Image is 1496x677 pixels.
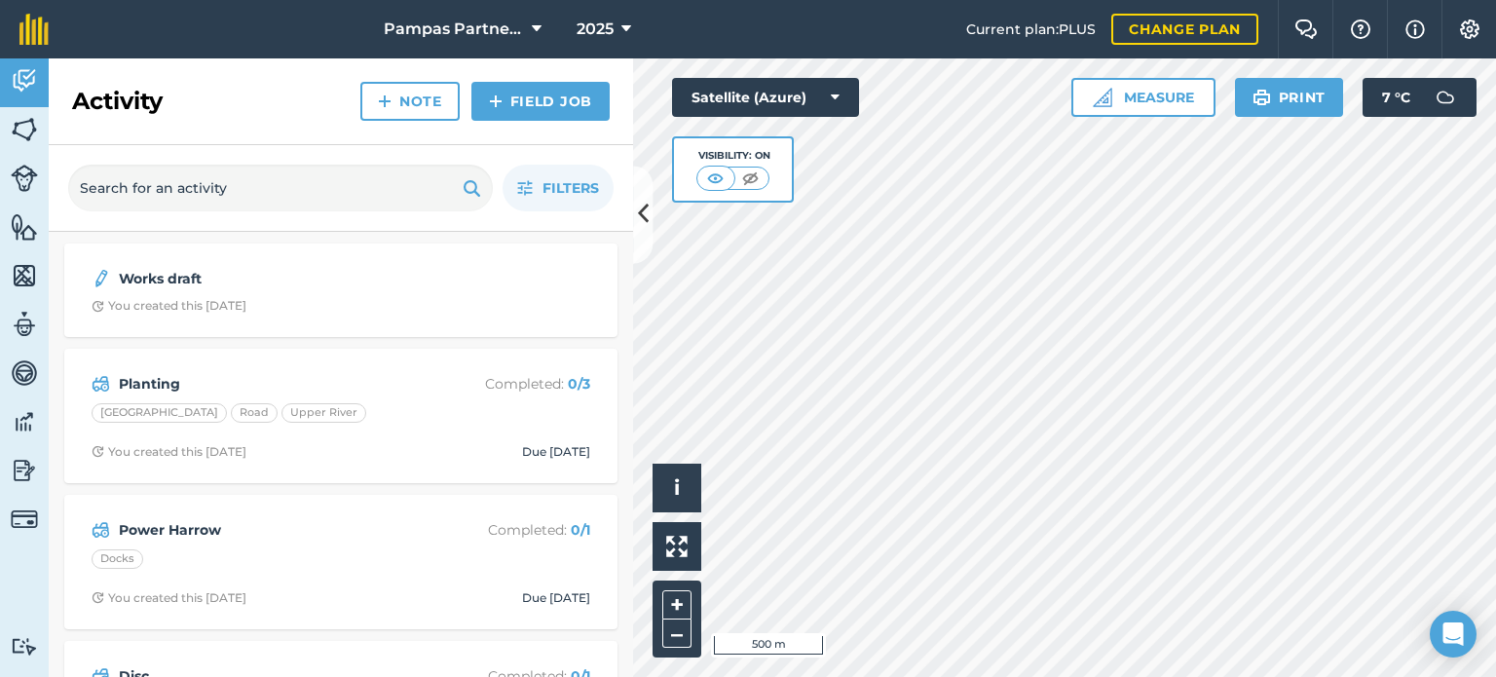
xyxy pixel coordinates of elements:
[503,165,614,211] button: Filters
[1253,86,1271,109] img: svg+xml;base64,PHN2ZyB4bWxucz0iaHR0cDovL3d3dy53My5vcmcvMjAwMC9zdmciIHdpZHRoPSIxOSIgaGVpZ2h0PSIyNC...
[11,66,38,95] img: svg+xml;base64,PD94bWwgdmVyc2lvbj0iMS4wIiBlbmNvZGluZz0idXRmLTgiPz4KPCEtLSBHZW5lcmF0b3I6IEFkb2JlIE...
[92,444,246,460] div: You created this [DATE]
[92,267,111,290] img: svg+xml;base64,PD94bWwgdmVyc2lvbj0iMS4wIiBlbmNvZGluZz0idXRmLTgiPz4KPCEtLSBHZW5lcmF0b3I6IEFkb2JlIE...
[11,261,38,290] img: svg+xml;base64,PHN2ZyB4bWxucz0iaHR0cDovL3d3dy53My5vcmcvMjAwMC9zdmciIHdpZHRoPSI1NiIgaGVpZ2h0PSI2MC...
[92,300,104,313] img: Clock with arrow pointing clockwise
[1071,78,1215,117] button: Measure
[360,82,460,121] a: Note
[11,212,38,242] img: svg+xml;base64,PHN2ZyB4bWxucz0iaHR0cDovL3d3dy53My5vcmcvMjAwMC9zdmciIHdpZHRoPSI1NiIgaGVpZ2h0PSI2MC...
[1458,19,1481,39] img: A cog icon
[672,78,859,117] button: Satellite (Azure)
[119,519,428,541] strong: Power Harrow
[11,637,38,656] img: svg+xml;base64,PD94bWwgdmVyc2lvbj0iMS4wIiBlbmNvZGluZz0idXRmLTgiPz4KPCEtLSBHZW5lcmF0b3I6IEFkb2JlIE...
[11,358,38,388] img: svg+xml;base64,PD94bWwgdmVyc2lvbj0iMS4wIiBlbmNvZGluZz0idXRmLTgiPz4KPCEtLSBHZW5lcmF0b3I6IEFkb2JlIE...
[568,375,590,393] strong: 0 / 3
[1363,78,1477,117] button: 7 °C
[966,19,1096,40] span: Current plan : PLUS
[662,620,692,648] button: –
[522,590,590,606] div: Due [DATE]
[72,86,163,117] h2: Activity
[76,255,606,325] a: Works draftClock with arrow pointing clockwiseYou created this [DATE]
[1235,78,1344,117] button: Print
[577,18,614,41] span: 2025
[1405,18,1425,41] img: svg+xml;base64,PHN2ZyB4bWxucz0iaHR0cDovL3d3dy53My5vcmcvMjAwMC9zdmciIHdpZHRoPSIxNyIgaGVpZ2h0PSIxNy...
[119,373,428,395] strong: Planting
[1111,14,1258,45] a: Change plan
[1349,19,1372,39] img: A question mark icon
[1426,78,1465,117] img: svg+xml;base64,PD94bWwgdmVyc2lvbj0iMS4wIiBlbmNvZGluZz0idXRmLTgiPz4KPCEtLSBHZW5lcmF0b3I6IEFkb2JlIE...
[674,475,680,500] span: i
[11,165,38,192] img: svg+xml;base64,PD94bWwgdmVyc2lvbj0iMS4wIiBlbmNvZGluZz0idXRmLTgiPz4KPCEtLSBHZW5lcmF0b3I6IEFkb2JlIE...
[92,298,246,314] div: You created this [DATE]
[68,165,493,211] input: Search for an activity
[92,549,143,569] div: Docks
[11,506,38,533] img: svg+xml;base64,PD94bWwgdmVyc2lvbj0iMS4wIiBlbmNvZGluZz0idXRmLTgiPz4KPCEtLSBHZW5lcmF0b3I6IEFkb2JlIE...
[281,403,366,423] div: Upper River
[92,372,110,395] img: svg+xml;base64,PD94bWwgdmVyc2lvbj0iMS4wIiBlbmNvZGluZz0idXRmLTgiPz4KPCEtLSBHZW5lcmF0b3I6IEFkb2JlIE...
[92,403,227,423] div: [GEOGRAPHIC_DATA]
[1294,19,1318,39] img: Two speech bubbles overlapping with the left bubble in the forefront
[11,115,38,144] img: svg+xml;base64,PHN2ZyB4bWxucz0iaHR0cDovL3d3dy53My5vcmcvMjAwMC9zdmciIHdpZHRoPSI1NiIgaGVpZ2h0PSI2MC...
[92,590,246,606] div: You created this [DATE]
[571,521,590,539] strong: 0 / 1
[1430,611,1477,658] div: Open Intercom Messenger
[522,444,590,460] div: Due [DATE]
[231,403,278,423] div: Road
[435,373,590,395] p: Completed :
[463,176,481,200] img: svg+xml;base64,PHN2ZyB4bWxucz0iaHR0cDovL3d3dy53My5vcmcvMjAwMC9zdmciIHdpZHRoPSIxOSIgaGVpZ2h0PSIyNC...
[11,407,38,436] img: svg+xml;base64,PD94bWwgdmVyc2lvbj0iMS4wIiBlbmNvZGluZz0idXRmLTgiPz4KPCEtLSBHZW5lcmF0b3I6IEFkb2JlIE...
[1382,78,1410,117] span: 7 ° C
[92,591,104,604] img: Clock with arrow pointing clockwise
[19,14,49,45] img: fieldmargin Logo
[666,536,688,557] img: Four arrows, one pointing top left, one top right, one bottom right and the last bottom left
[92,445,104,458] img: Clock with arrow pointing clockwise
[1093,88,1112,107] img: Ruler icon
[662,590,692,620] button: +
[384,18,524,41] span: Pampas Partnership
[435,519,590,541] p: Completed :
[378,90,392,113] img: svg+xml;base64,PHN2ZyB4bWxucz0iaHR0cDovL3d3dy53My5vcmcvMjAwMC9zdmciIHdpZHRoPSIxNCIgaGVpZ2h0PSIyNC...
[489,90,503,113] img: svg+xml;base64,PHN2ZyB4bWxucz0iaHR0cDovL3d3dy53My5vcmcvMjAwMC9zdmciIHdpZHRoPSIxNCIgaGVpZ2h0PSIyNC...
[471,82,610,121] a: Field Job
[11,456,38,485] img: svg+xml;base64,PD94bWwgdmVyc2lvbj0iMS4wIiBlbmNvZGluZz0idXRmLTgiPz4KPCEtLSBHZW5lcmF0b3I6IEFkb2JlIE...
[738,169,763,188] img: svg+xml;base64,PHN2ZyB4bWxucz0iaHR0cDovL3d3dy53My5vcmcvMjAwMC9zdmciIHdpZHRoPSI1MCIgaGVpZ2h0PSI0MC...
[703,169,728,188] img: svg+xml;base64,PHN2ZyB4bWxucz0iaHR0cDovL3d3dy53My5vcmcvMjAwMC9zdmciIHdpZHRoPSI1MCIgaGVpZ2h0PSI0MC...
[76,360,606,471] a: PlantingCompleted: 0/3[GEOGRAPHIC_DATA]RoadUpper RiverClock with arrow pointing clockwiseYou crea...
[11,310,38,339] img: svg+xml;base64,PD94bWwgdmVyc2lvbj0iMS4wIiBlbmNvZGluZz0idXRmLTgiPz4KPCEtLSBHZW5lcmF0b3I6IEFkb2JlIE...
[653,464,701,512] button: i
[92,518,110,542] img: svg+xml;base64,PD94bWwgdmVyc2lvbj0iMS4wIiBlbmNvZGluZz0idXRmLTgiPz4KPCEtLSBHZW5lcmF0b3I6IEFkb2JlIE...
[119,268,428,289] strong: Works draft
[696,148,770,164] div: Visibility: On
[542,177,599,199] span: Filters
[76,507,606,618] a: Power HarrowCompleted: 0/1DocksClock with arrow pointing clockwiseYou created this [DATE]Due [DATE]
